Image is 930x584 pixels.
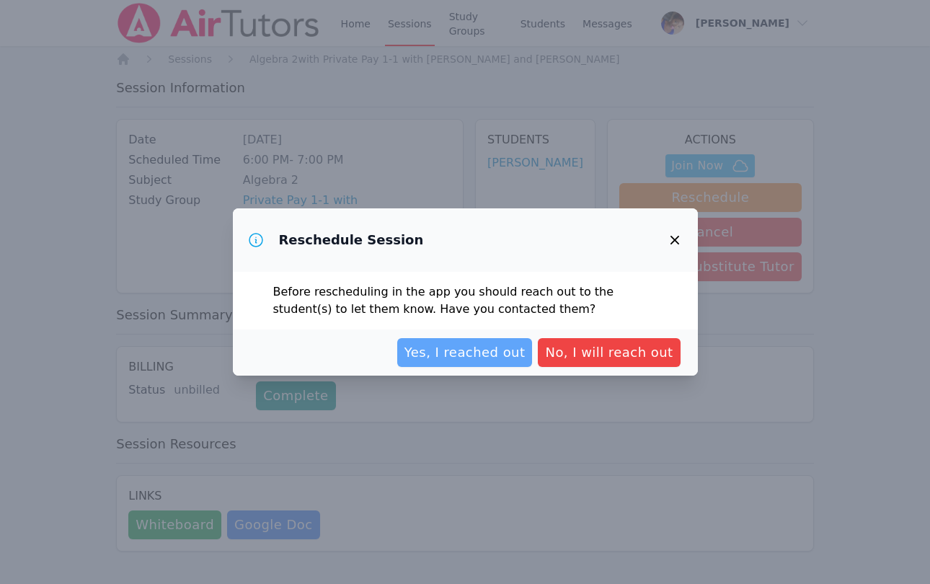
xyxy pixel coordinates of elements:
h3: Reschedule Session [279,231,424,249]
span: No, I will reach out [545,342,673,363]
button: No, I will reach out [538,338,680,367]
button: Yes, I reached out [397,338,533,367]
span: Yes, I reached out [404,342,526,363]
p: Before rescheduling in the app you should reach out to the student(s) to let them know. Have you ... [273,283,657,318]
